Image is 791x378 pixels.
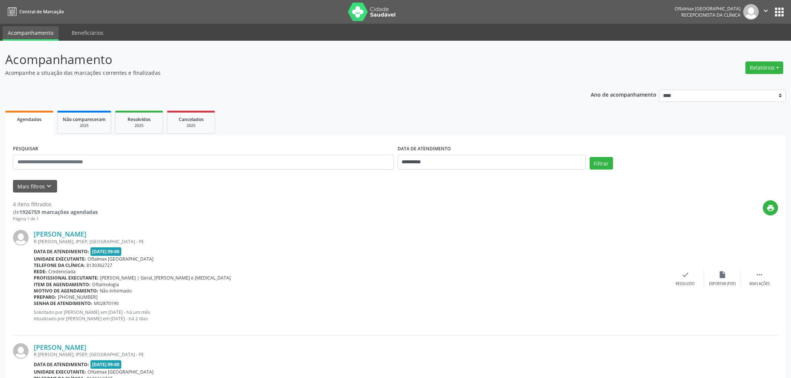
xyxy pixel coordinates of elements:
[676,281,695,287] div: Resolvido
[743,4,759,20] img: img
[94,300,119,307] span: M02870190
[759,4,773,20] button: 
[13,180,57,193] button: Mais filtroskeyboard_arrow_down
[90,360,122,369] span: [DATE] 09:00
[100,275,231,281] span: [PERSON_NAME] | Geral, [PERSON_NAME] e [MEDICAL_DATA]
[86,262,112,268] span: 8130362727
[34,361,89,368] b: Data de atendimento:
[66,26,109,39] a: Beneficiários
[88,256,154,262] span: Oftalmax [GEOGRAPHIC_DATA]
[3,26,59,41] a: Acompanhamento
[34,275,99,281] b: Profissional executante:
[745,61,783,74] button: Relatórios
[34,238,667,245] div: R [PERSON_NAME], IPSEP, [GEOGRAPHIC_DATA] - PE
[763,200,778,215] button: print
[590,157,613,170] button: Filtrar
[681,271,689,279] i: check
[398,143,451,155] label: DATA DE ATENDIMENTO
[34,248,89,255] b: Data de atendimento:
[13,216,98,222] div: Página 1 de 1
[88,369,154,375] span: Oftalmax [GEOGRAPHIC_DATA]
[34,351,667,358] div: R [PERSON_NAME], IPSEP, [GEOGRAPHIC_DATA] - PE
[718,271,726,279] i: insert_drive_file
[19,9,64,15] span: Central de Marcação
[749,281,769,287] div: Mais ações
[48,268,76,275] span: Credenciada
[34,288,98,294] b: Motivo de agendamento:
[63,116,106,123] span: Não compareceram
[179,116,204,123] span: Cancelados
[121,123,158,128] div: 2025
[100,288,132,294] span: Não informado
[17,116,42,123] span: Agendados
[13,200,98,208] div: 4 itens filtrados
[13,343,29,359] img: img
[128,116,151,123] span: Resolvidos
[34,343,86,351] a: [PERSON_NAME]
[34,268,47,275] b: Rede:
[755,271,764,279] i: 
[591,90,656,99] p: Ano de acompanhamento
[19,208,98,215] strong: 1926759 marcações agendadas
[5,50,552,69] p: Acompanhamento
[767,204,775,212] i: print
[172,123,210,128] div: 2025
[13,208,98,216] div: de
[34,281,90,288] b: Item de agendamento:
[34,230,86,238] a: [PERSON_NAME]
[13,143,38,155] label: PESQUISAR
[92,281,119,288] span: Oftalmologia
[90,247,122,256] span: [DATE] 09:00
[34,256,86,262] b: Unidade executante:
[5,69,552,77] p: Acompanhe a situação das marcações correntes e finalizadas
[34,262,85,268] b: Telefone da clínica:
[34,300,92,307] b: Senha de atendimento:
[58,294,98,300] span: [PHONE_NUMBER]
[762,7,770,15] i: 
[34,309,667,322] p: Solicitado por [PERSON_NAME] em [DATE] - há um mês Atualizado por [PERSON_NAME] em [DATE] - há 2 ...
[773,6,786,19] button: apps
[5,6,64,18] a: Central de Marcação
[34,369,86,375] b: Unidade executante:
[13,230,29,245] img: img
[45,182,53,190] i: keyboard_arrow_down
[681,12,741,18] span: Recepcionista da clínica
[63,123,106,128] div: 2025
[34,294,56,300] b: Preparo:
[709,281,736,287] div: Exportar (PDF)
[675,6,741,12] div: Oftalmax [GEOGRAPHIC_DATA]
